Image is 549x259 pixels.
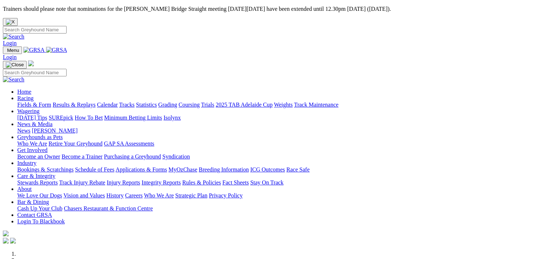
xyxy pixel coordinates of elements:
a: Schedule of Fees [75,166,114,173]
button: Close [3,18,18,26]
a: Industry [17,160,36,166]
a: Isolynx [163,115,181,121]
div: Get Involved [17,153,546,160]
a: Applications & Forms [116,166,167,173]
a: Fields & Form [17,102,51,108]
img: logo-grsa-white.png [3,231,9,236]
img: GRSA [23,47,45,53]
a: Statistics [136,102,157,108]
img: GRSA [46,47,67,53]
a: Strategic Plan [175,192,207,198]
a: Home [17,89,31,95]
a: Login [3,54,17,60]
a: We Love Our Dogs [17,192,62,198]
div: Bar & Dining [17,205,546,212]
a: Integrity Reports [141,179,181,186]
a: Become an Owner [17,153,60,160]
a: History [106,192,123,198]
span: Menu [7,48,19,53]
a: Wagering [17,108,40,114]
a: SUREpick [49,115,73,121]
a: Track Injury Rebate [59,179,105,186]
a: Cash Up Your Club [17,205,62,211]
div: Care & Integrity [17,179,546,186]
p: Trainers should please note that nominations for the [PERSON_NAME] Bridge Straight meeting [DATE]... [3,6,546,12]
img: Search [3,34,24,40]
div: News & Media [17,128,546,134]
a: Get Involved [17,147,48,153]
a: Login [3,40,17,46]
a: Bookings & Scratchings [17,166,73,173]
a: About [17,186,32,192]
div: Wagering [17,115,546,121]
a: Chasers Restaurant & Function Centre [64,205,153,211]
a: Who We Are [144,192,174,198]
a: How To Bet [75,115,103,121]
a: Care & Integrity [17,173,55,179]
a: Contact GRSA [17,212,52,218]
a: News [17,128,30,134]
img: Search [3,76,24,83]
a: Privacy Policy [209,192,243,198]
div: Greyhounds as Pets [17,140,546,147]
a: Login To Blackbook [17,218,65,224]
a: Injury Reports [107,179,140,186]
a: Calendar [97,102,118,108]
a: [PERSON_NAME] [32,128,77,134]
a: Retire Your Greyhound [49,140,103,147]
a: MyOzChase [168,166,197,173]
a: [DATE] Tips [17,115,47,121]
a: News & Media [17,121,53,127]
img: facebook.svg [3,238,9,244]
img: Close [6,62,24,68]
a: Race Safe [286,166,309,173]
a: Results & Replays [53,102,95,108]
a: GAP SA Assessments [104,140,154,147]
div: About [17,192,546,199]
a: Trials [201,102,214,108]
input: Search [3,69,67,76]
a: Stay On Track [250,179,283,186]
a: ICG Outcomes [250,166,285,173]
div: Industry [17,166,546,173]
a: Syndication [162,153,190,160]
img: twitter.svg [10,238,16,244]
a: Tracks [119,102,135,108]
a: Weights [274,102,293,108]
img: X [6,19,15,25]
a: Breeding Information [199,166,249,173]
a: Track Maintenance [294,102,338,108]
a: Greyhounds as Pets [17,134,63,140]
a: Racing [17,95,33,101]
a: Purchasing a Greyhound [104,153,161,160]
a: Who We Are [17,140,47,147]
a: Coursing [179,102,200,108]
a: Grading [158,102,177,108]
a: 2025 TAB Adelaide Cup [216,102,273,108]
a: Stewards Reports [17,179,58,186]
a: Fact Sheets [222,179,249,186]
img: logo-grsa-white.png [28,61,34,66]
a: Bar & Dining [17,199,49,205]
a: Rules & Policies [182,179,221,186]
button: Toggle navigation [3,46,22,54]
a: Become a Trainer [62,153,103,160]
input: Search [3,26,67,34]
button: Toggle navigation [3,61,27,69]
a: Minimum Betting Limits [104,115,162,121]
a: Vision and Values [63,192,105,198]
a: Careers [125,192,143,198]
div: Racing [17,102,546,108]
